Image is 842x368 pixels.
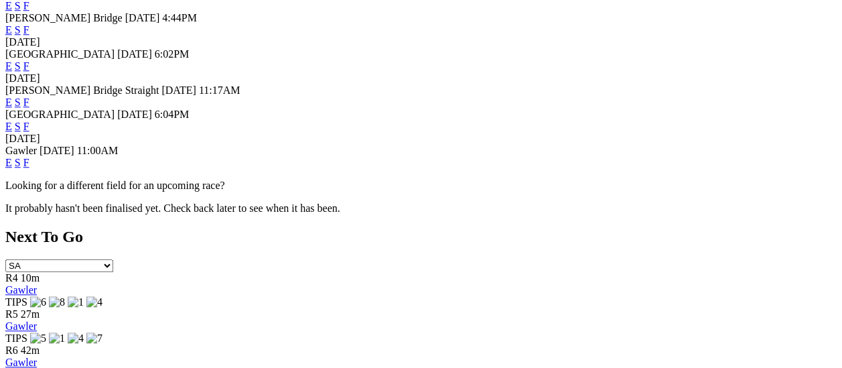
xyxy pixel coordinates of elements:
[77,145,119,156] span: 11:00AM
[5,272,18,284] span: R4
[5,308,18,320] span: R5
[5,60,12,72] a: E
[117,48,152,60] span: [DATE]
[125,12,160,23] span: [DATE]
[5,109,115,120] span: [GEOGRAPHIC_DATA]
[15,157,21,168] a: S
[49,332,65,345] img: 1
[199,84,240,96] span: 11:17AM
[117,109,152,120] span: [DATE]
[5,332,27,344] span: TIPS
[155,48,190,60] span: 6:02PM
[68,332,84,345] img: 4
[5,202,340,214] partial: It probably hasn't been finalised yet. Check back later to see when it has been.
[49,296,65,308] img: 8
[155,109,190,120] span: 6:04PM
[5,12,123,23] span: [PERSON_NAME] Bridge
[40,145,74,156] span: [DATE]
[5,48,115,60] span: [GEOGRAPHIC_DATA]
[5,345,18,356] span: R6
[15,121,21,132] a: S
[23,97,29,108] a: F
[5,97,12,108] a: E
[15,97,21,108] a: S
[5,121,12,132] a: E
[5,36,837,48] div: [DATE]
[23,60,29,72] a: F
[5,357,37,368] a: Gawler
[23,157,29,168] a: F
[5,157,12,168] a: E
[30,332,46,345] img: 5
[5,284,37,296] a: Gawler
[15,24,21,36] a: S
[5,228,837,246] h2: Next To Go
[5,72,837,84] div: [DATE]
[86,332,102,345] img: 7
[5,180,837,192] p: Looking for a different field for an upcoming race?
[5,84,159,96] span: [PERSON_NAME] Bridge Straight
[30,296,46,308] img: 6
[5,24,12,36] a: E
[161,84,196,96] span: [DATE]
[68,296,84,308] img: 1
[21,308,40,320] span: 27m
[162,12,197,23] span: 4:44PM
[21,272,40,284] span: 10m
[5,296,27,308] span: TIPS
[15,60,21,72] a: S
[86,296,102,308] img: 4
[5,133,837,145] div: [DATE]
[21,345,40,356] span: 42m
[5,320,37,332] a: Gawler
[5,145,37,156] span: Gawler
[23,24,29,36] a: F
[23,121,29,132] a: F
